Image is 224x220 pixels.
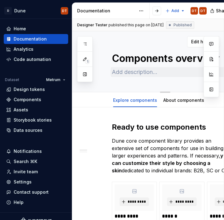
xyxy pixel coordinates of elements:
div: DT [192,8,197,13]
div: Help [14,199,24,205]
div: Storybook stories [14,117,52,123]
a: Documentation [4,34,68,44]
a: Explore components [113,97,157,103]
a: About components [163,97,204,103]
button: Notifications [4,146,68,156]
button: Contact support [4,187,68,197]
div: Components [14,97,41,103]
a: Invite team [4,167,68,177]
a: Storybook stories [4,115,68,125]
span: Edit header [191,39,216,45]
div: DT [200,8,205,13]
span: Designer Tester [77,23,108,28]
button: Metrum [43,75,68,84]
span: Add [171,8,179,13]
div: Documentation [14,36,47,42]
div: Code automation [14,56,51,63]
a: Settings [4,177,68,187]
div: Notifications [14,148,42,154]
button: Add [164,6,187,15]
div: Documentation [77,8,136,14]
div: Home [14,26,26,32]
a: Assets [4,105,68,115]
div: Settings [14,179,32,185]
div: Analytics [14,46,33,52]
span: 1 [85,59,90,64]
button: DDuneDT [1,4,71,17]
a: Code automation [4,54,68,64]
a: Components [4,95,68,105]
div: D [4,7,12,15]
div: About components [161,93,207,106]
div: DT [62,8,67,13]
div: Dune [14,8,26,14]
div: Page tree [153,5,162,17]
div: Search ⌘K [14,158,37,165]
button: Help [4,197,68,207]
a: Home [4,24,68,34]
span: Metrum [46,77,60,82]
div: Dataset [5,77,19,82]
a: Analytics [4,44,68,54]
button: Search ⌘K [4,157,68,166]
div: Contact support [14,189,49,195]
div: Invite team [14,169,38,175]
div: Design tokens [14,86,45,93]
span: Published [173,23,192,28]
div: Assets [14,107,28,113]
a: Design tokens [4,84,68,94]
div: published this page on [DATE] [108,23,164,28]
div: Explore components [111,93,160,106]
button: Edit header [187,36,220,47]
a: Data sources [4,125,68,135]
div: Data sources [14,127,42,133]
